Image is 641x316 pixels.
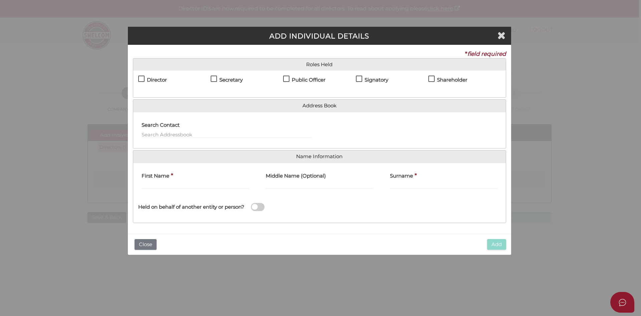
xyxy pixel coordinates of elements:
h4: Search Contact [142,122,180,128]
h4: Middle Name (Optional) [266,173,326,179]
button: Open asap [610,292,634,313]
h4: Held on behalf of another entity or person? [138,204,244,210]
a: Name Information [138,154,501,160]
input: Search Addressbook [142,131,311,138]
h4: Surname [390,173,413,179]
h4: First Name [142,173,169,179]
